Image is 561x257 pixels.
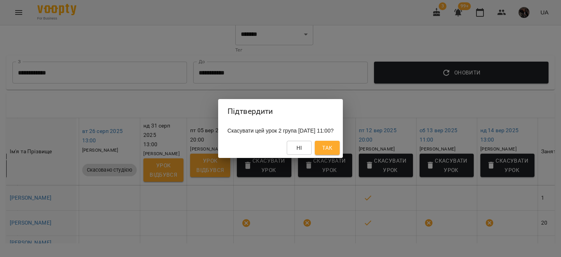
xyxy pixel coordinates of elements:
button: Ні [287,141,312,155]
h2: Підтвердити [228,105,333,117]
div: Скасувати цей урок 2 група [DATE] 11:00? [218,124,343,138]
button: Так [315,141,340,155]
span: Так [322,143,332,152]
span: Ні [296,143,302,152]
